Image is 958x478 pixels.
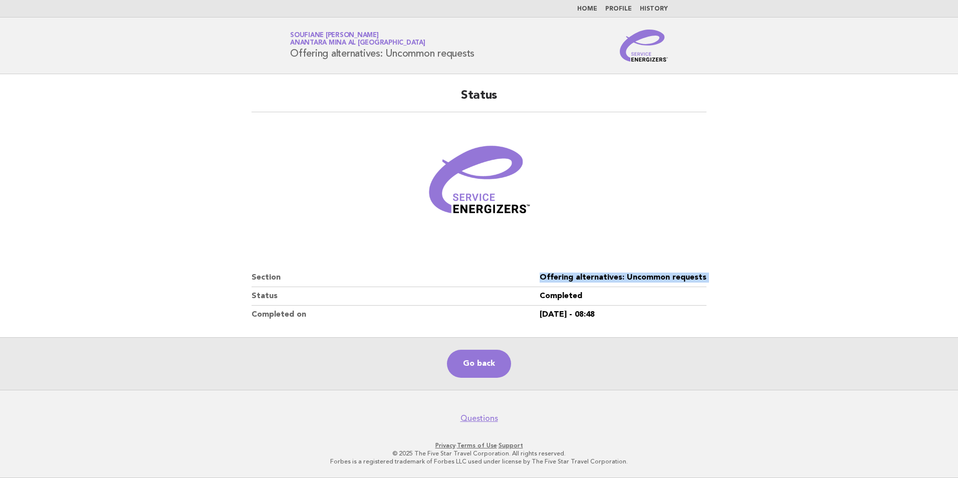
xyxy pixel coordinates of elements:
dt: Completed on [252,306,540,324]
h2: Status [252,88,706,112]
dd: [DATE] - 08:48 [540,306,706,324]
p: © 2025 The Five Star Travel Corporation. All rights reserved. [172,449,786,457]
h1: Offering alternatives: Uncommon requests [290,33,474,59]
a: Privacy [435,442,455,449]
a: Terms of Use [457,442,497,449]
dd: Offering alternatives: Uncommon requests [540,269,706,287]
p: Forbes is a registered trademark of Forbes LLC used under license by The Five Star Travel Corpora... [172,457,786,465]
a: Questions [460,413,498,423]
a: Support [499,442,523,449]
span: Anantara Mina al [GEOGRAPHIC_DATA] [290,40,425,47]
a: Profile [605,6,632,12]
dt: Section [252,269,540,287]
a: Home [577,6,597,12]
a: Go back [447,350,511,378]
p: · · [172,441,786,449]
a: History [640,6,668,12]
dt: Status [252,287,540,306]
a: Soufiane [PERSON_NAME]Anantara Mina al [GEOGRAPHIC_DATA] [290,32,425,46]
img: Verified [419,124,539,245]
dd: Completed [540,287,706,306]
img: Service Energizers [620,30,668,62]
